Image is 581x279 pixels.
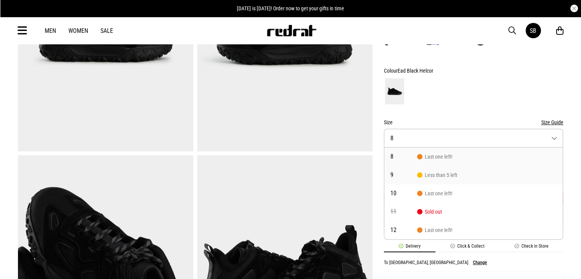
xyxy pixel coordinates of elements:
div: Size [384,118,563,127]
button: Size Guide [541,118,563,127]
span: 8 [390,154,417,160]
span: 12 [390,227,417,233]
span: 9 [390,172,417,178]
span: Last one left! [417,227,452,233]
p: To [GEOGRAPHIC_DATA], [GEOGRAPHIC_DATA] [384,260,468,265]
div: Colour [384,66,563,75]
span: Last one left! [417,154,452,160]
span: Last one left! [417,190,452,196]
span: [DATE] is [DATE]! Order now to get your gifts in time [237,5,344,11]
img: Redrat logo [266,25,317,36]
a: Sale [100,27,113,34]
li: Check in Store [500,243,563,252]
span: 8 [390,135,393,142]
span: Ead Black Helcor [398,68,433,74]
span: 10 [390,190,417,196]
button: Change [473,260,487,265]
span: Sold out [417,209,442,215]
a: Men [45,27,56,34]
button: 8 [384,129,563,148]
li: Delivery [384,243,435,252]
span: Less than 5 left [417,172,457,178]
span: 11 [390,209,417,215]
div: SB [530,27,536,34]
img: Ead Black Helcor [385,78,404,104]
button: Open LiveChat chat widget [6,3,29,26]
li: Click & Collect [435,243,500,252]
a: Women [68,27,88,34]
